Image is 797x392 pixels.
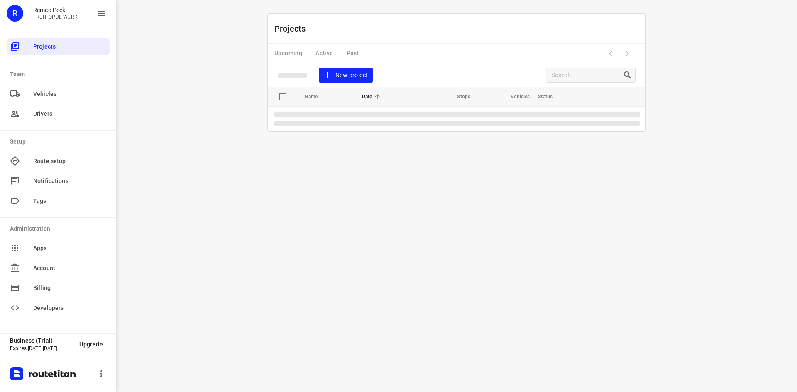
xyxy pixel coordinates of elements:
p: Remco Peek [33,7,78,13]
span: Drivers [33,110,106,118]
span: Vehicles [500,92,530,102]
span: Projects [33,42,106,51]
div: Account [7,260,110,276]
p: Setup [10,137,110,146]
span: Route setup [33,157,106,166]
div: Drivers [7,105,110,122]
span: Account [33,264,106,273]
div: Projects [7,38,110,55]
span: Vehicles [33,90,106,98]
span: Notifications [33,177,106,185]
p: FRUIT OP JE WERK [33,14,78,20]
div: Vehicles [7,85,110,102]
span: Developers [33,304,106,312]
div: Billing [7,280,110,296]
span: Date [362,92,383,102]
p: Team [10,70,110,79]
span: Upgrade [79,341,103,348]
div: Search [623,70,635,80]
span: Status [538,92,563,102]
span: Apps [33,244,106,253]
div: Apps [7,240,110,256]
input: Search projects [551,69,623,82]
span: New project [324,70,368,80]
span: Name [305,92,329,102]
button: Upgrade [73,337,110,352]
div: R [7,5,23,22]
span: Tags [33,197,106,205]
span: Previous Page [602,45,619,62]
span: Billing [33,284,106,292]
p: Business (Trial) [10,337,73,344]
div: Notifications [7,173,110,189]
p: Expires [DATE][DATE] [10,346,73,351]
div: Route setup [7,153,110,169]
p: Administration [10,224,110,233]
button: New project [319,68,373,83]
p: Projects [274,22,313,35]
div: Tags [7,192,110,209]
div: Developers [7,299,110,316]
span: Next Page [619,45,636,62]
span: Stops [446,92,470,102]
